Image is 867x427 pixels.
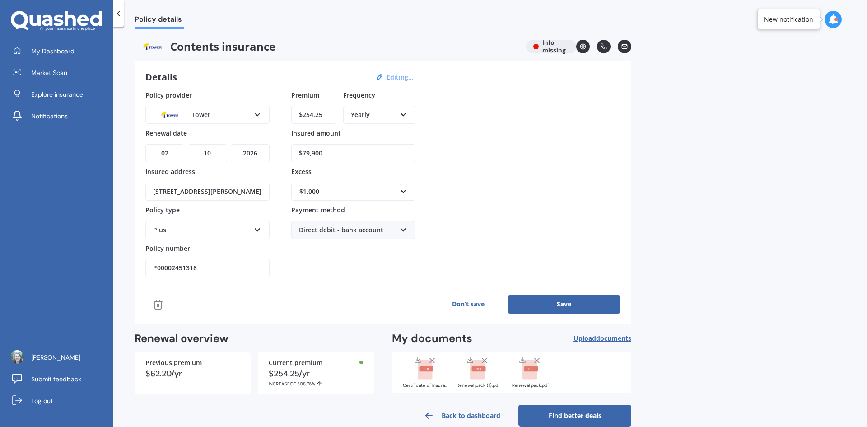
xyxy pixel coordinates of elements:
a: [PERSON_NAME] [7,348,113,366]
a: Market Scan [7,64,113,82]
div: Renewal pack (1).pdf [455,383,500,388]
a: Submit feedback [7,370,113,388]
button: Uploaddocuments [573,332,631,346]
span: documents [596,334,631,343]
h3: Details [145,71,177,83]
span: Log out [31,396,53,405]
button: Don’t save [429,295,508,313]
span: Frequency [343,90,375,99]
div: $1,000 [299,187,396,197]
a: Back to dashboard [406,405,518,427]
input: Enter amount [291,106,336,124]
input: Enter amount [291,144,415,162]
span: Renewal date [145,129,187,137]
span: Explore insurance [31,90,83,99]
img: Tower.webp [135,40,170,53]
div: Yearly [351,110,396,120]
span: Upload [573,335,631,342]
div: Plus [153,225,250,235]
span: Insured amount [291,129,341,137]
span: [PERSON_NAME] [31,353,80,362]
a: Notifications [7,107,113,125]
a: Log out [7,392,113,410]
span: Policy details [135,15,184,27]
div: Tower [153,110,250,120]
h2: My documents [392,332,472,346]
button: Save [508,295,620,313]
span: Policy provider [145,90,192,99]
span: Insured address [145,167,195,176]
button: Editing... [384,73,416,81]
div: Direct debit - bank account [299,225,396,235]
span: My Dashboard [31,47,75,56]
span: Policy type [145,206,180,214]
span: Premium [291,90,319,99]
span: INCREASE OF [269,381,297,387]
span: Submit feedback [31,375,81,384]
span: Contents insurance [135,40,519,53]
span: Policy number [145,244,190,252]
span: Notifications [31,112,68,121]
span: 308.76% [297,381,315,387]
div: Previous premium [145,360,240,366]
img: 48cb8c7da12d1611b4401d99669a7199 [10,350,24,364]
a: Explore insurance [7,85,113,103]
span: Payment method [291,206,345,214]
div: $62.20/yr [145,370,240,378]
a: Find better deals [518,405,631,427]
div: New notification [764,15,813,24]
input: Enter policy number [145,259,270,277]
div: Current premium [269,360,363,366]
div: Renewal pack.pdf [508,383,553,388]
span: Market Scan [31,68,67,77]
span: Excess [291,167,312,176]
div: $254.25/yr [269,370,363,387]
img: Tower.webp [153,108,186,121]
h2: Renewal overview [135,332,374,346]
a: My Dashboard [7,42,113,60]
input: Enter address [145,183,270,201]
div: Certificate of Insurance.pdf [403,383,448,388]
